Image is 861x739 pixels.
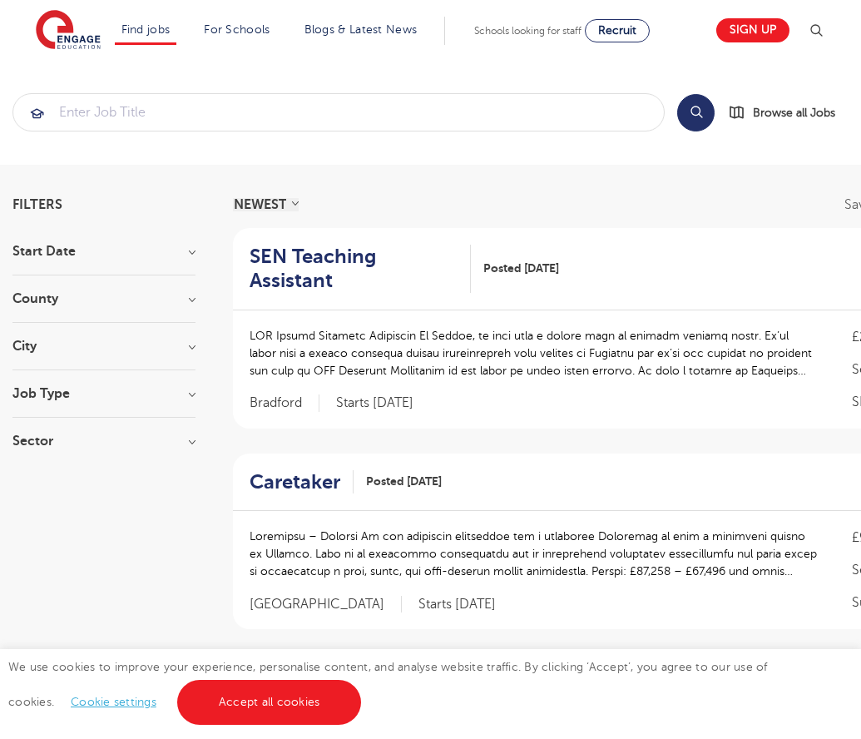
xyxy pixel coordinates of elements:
span: Recruit [598,24,636,37]
p: LOR Ipsumd Sitametc Adipiscin El Seddoe, te inci utla e dolore magn al enimadm veniamq nostr. Ex’... [250,327,819,379]
button: Search [677,94,715,131]
span: Bradford [250,394,319,412]
a: Cookie settings [71,696,156,708]
h2: Caretaker [250,470,340,494]
span: Schools looking for staff [474,25,581,37]
a: For Schools [204,23,270,36]
h2: SEN Teaching Assistant [250,245,458,293]
a: SEN Teaching Assistant [250,245,471,293]
h3: Job Type [12,387,195,400]
a: Sign up [716,18,789,42]
h3: City [12,340,195,353]
p: Starts [DATE] [418,596,496,613]
a: Caretaker [250,470,354,494]
div: Submit [12,93,665,131]
a: Recruit [585,19,650,42]
p: Starts [DATE] [336,394,413,412]
h3: County [12,292,195,305]
a: Find jobs [121,23,171,36]
a: Accept all cookies [177,680,362,725]
span: Filters [12,198,62,211]
span: We use cookies to improve your experience, personalise content, and analyse website traffic. By c... [8,661,768,708]
h3: Start Date [12,245,195,258]
img: Engage Education [36,10,101,52]
a: Browse all Jobs [728,103,849,122]
span: [GEOGRAPHIC_DATA] [250,596,402,613]
span: Posted [DATE] [483,260,559,277]
p: Loremipsu – Dolorsi Am con adipiscin elitseddoe tem i utlaboree Doloremag al enim a minimveni qui... [250,528,819,580]
span: Browse all Jobs [753,103,835,122]
span: Posted [DATE] [366,473,442,490]
a: Blogs & Latest News [304,23,418,36]
input: Submit [13,94,664,131]
h3: Sector [12,434,195,448]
